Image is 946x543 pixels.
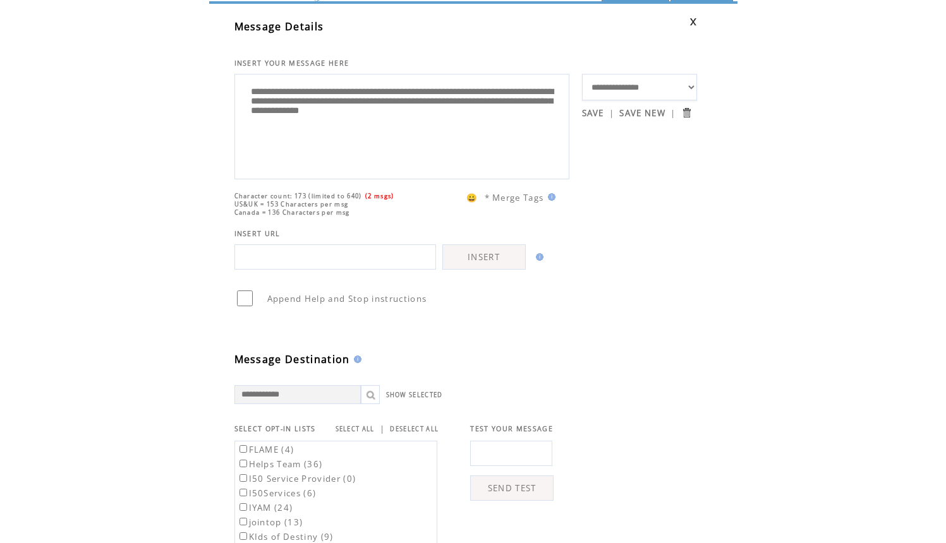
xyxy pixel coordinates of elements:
[380,423,385,434] span: |
[234,352,350,366] span: Message Destination
[234,208,350,217] span: Canada = 136 Characters per msg
[532,253,543,261] img: help.gif
[240,474,247,482] input: I50 Service Provider (0)
[240,445,247,453] input: FLAME (4)
[234,20,324,33] span: Message Details
[237,502,293,513] label: IYAM (24)
[240,532,247,540] input: KIds of Destiny (9)
[237,531,334,542] label: KIds of Destiny (9)
[670,107,676,119] span: |
[237,487,317,499] label: I50Services (6)
[240,460,247,467] input: Helps Team (36)
[336,425,375,433] a: SELECT ALL
[234,192,362,200] span: Character count: 173 (limited to 640)
[390,425,439,433] a: DESELECT ALL
[470,475,554,501] a: SEND TEST
[237,473,356,484] label: I50 Service Provider (0)
[365,192,394,200] span: (2 msgs)
[442,244,526,270] a: INSERT
[466,192,478,203] span: 😀
[234,200,349,208] span: US&UK = 153 Characters per msg
[619,107,665,119] a: SAVE NEW
[681,107,693,119] input: Submit
[582,107,604,119] a: SAVE
[237,516,303,528] label: jointop (13)
[240,518,247,525] input: jointop (13)
[234,59,349,68] span: INSERT YOUR MESSAGE HERE
[240,489,247,496] input: I50Services (6)
[267,293,427,304] span: Append Help and Stop instructions
[234,424,316,433] span: SELECT OPT-IN LISTS
[237,444,294,455] label: FLAME (4)
[470,424,553,433] span: TEST YOUR MESSAGE
[544,193,555,201] img: help.gif
[485,192,544,203] span: * Merge Tags
[234,229,281,238] span: INSERT URL
[609,107,614,119] span: |
[350,355,361,363] img: help.gif
[237,458,323,470] label: Helps Team (36)
[386,391,443,399] a: SHOW SELECTED
[240,503,247,511] input: IYAM (24)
